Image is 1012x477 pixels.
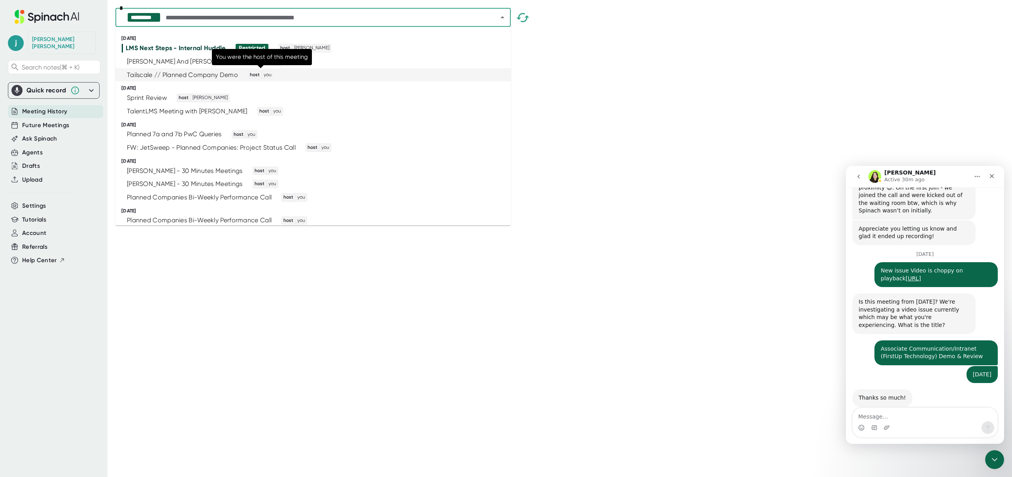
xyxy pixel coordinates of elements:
[22,215,46,224] button: Tutorials
[121,208,511,214] div: [DATE]
[60,109,75,116] a: [URL]
[6,175,152,200] div: Jospeh says…
[257,58,270,65] span: host
[35,101,145,116] div: New issue Video is choppy on playback
[136,255,148,268] button: Send a message…
[296,217,306,224] span: you
[7,242,151,255] textarea: Message…
[6,200,152,224] div: Jospeh says…
[253,167,266,175] span: host
[127,107,247,115] div: TalentLMS Meeting with [PERSON_NAME]
[22,175,42,184] button: Upload
[239,45,265,52] div: Restricted
[127,130,222,138] div: Planned 7a and 7b PwC Queries
[25,259,31,265] button: Gif picker
[35,179,145,195] div: Associate Communication/Intranet (FirstUp Technology) Demo & Review
[127,58,247,66] div: [PERSON_NAME] And [PERSON_NAME] 1H
[13,228,60,236] div: Thanks so much!
[8,35,24,51] span: j
[121,85,511,91] div: [DATE]
[279,45,291,52] span: host
[6,96,152,128] div: Jospeh says…
[32,36,91,50] div: Jospeh Klimczak
[177,94,190,101] span: host
[267,180,278,188] span: you
[127,216,272,224] div: Planned Companies Bi-Weekly Performance Call
[22,201,46,210] button: Settings
[22,256,57,265] span: Help Center
[282,194,295,201] span: host
[6,223,152,258] div: Karin says…
[253,180,266,188] span: host
[22,242,47,252] button: Referrals
[38,259,44,265] button: Upload attachment
[267,167,278,175] span: you
[127,180,243,188] div: [PERSON_NAME] - 30 Minutes Meetings
[6,86,152,96] div: [DATE]
[258,108,270,115] span: host
[22,107,67,116] button: Meeting History
[13,60,111,74] span: Appreciate you letting us know and glad it ended up recording!
[6,128,130,168] div: Is this meeting from [DATE]? We're investigating a video issue currently which may be what you're...
[11,83,96,98] div: Quick record
[22,229,46,238] button: Account
[320,144,330,151] span: you
[22,64,79,71] span: Search notes (⌘ + K)
[121,122,511,128] div: [DATE]
[306,144,319,151] span: host
[6,54,130,79] div: Appreciate you letting us know and glad it ended up recording!
[12,259,19,265] button: Emoji picker
[22,134,57,143] button: Ask Spinach
[22,121,69,130] button: Future Meetings
[272,108,282,115] span: you
[246,131,257,138] span: you
[121,36,511,41] div: [DATE]
[28,175,152,199] div: Associate Communication/Intranet (FirstUp Technology) Demo & Review
[22,148,43,157] button: Agents
[127,205,145,213] div: [DATE]
[6,128,152,174] div: Karin says…
[293,45,330,52] span: [PERSON_NAME]
[6,223,66,241] div: Thanks so much![PERSON_NAME] • 2h ago
[121,158,511,164] div: [DATE]
[26,86,66,94] div: Quick record
[126,44,226,52] div: LMS Next Steps - Internal Huddle
[13,19,117,48] span: On the first join - we joined the call and were kicked out of the waiting room btw, which is why ...
[232,131,245,138] span: host
[127,144,296,152] div: FW: JetSweep - Planned Companies: Project Status Call
[13,132,123,163] div: Is this meeting from [DATE]? We're investigating a video issue currently which may be what you're...
[985,450,1004,469] iframe: Intercom live chat
[249,71,261,79] span: host
[127,71,238,79] div: Tailscale // Planned Company Demo
[22,162,40,171] button: Drafts
[282,217,295,224] span: host
[271,58,281,65] span: you
[28,96,152,121] div: New issue Video is choppy on playback[URL]
[497,12,508,23] button: Close
[6,54,152,86] div: Karin says…
[191,94,229,101] span: [PERSON_NAME]
[127,193,272,201] div: Planned Companies Bi-Weekly Performance Call
[846,166,1004,444] iframe: Intercom live chat
[127,94,167,102] div: Sprint Review
[22,256,65,265] button: Help Center
[296,194,306,201] span: you
[121,200,152,218] div: [DATE]
[262,71,273,79] span: you
[127,167,243,175] div: [PERSON_NAME] - 30 Minutes Meetings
